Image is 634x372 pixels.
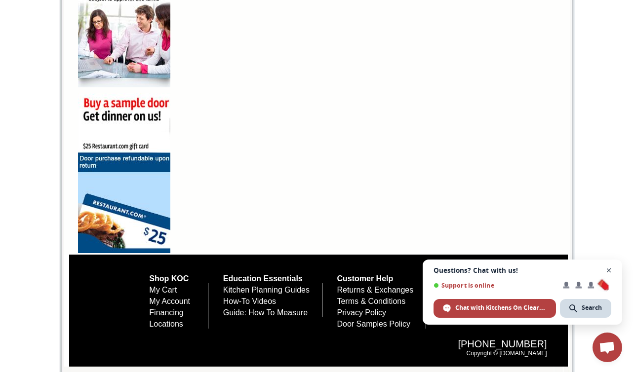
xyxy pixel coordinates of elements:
a: Door Samples Policy [337,320,410,328]
a: How-To Videos [223,297,276,305]
div: Copyright © [DOMAIN_NAME] [93,329,557,367]
h5: Customer Help [337,274,426,283]
span: Chat with Kitchens On Clearance [455,303,547,312]
span: Questions? Chat with us! [434,266,611,274]
a: Privacy Policy [337,308,386,317]
a: Shop KOC [149,274,189,283]
span: Support is online [434,282,556,289]
span: Chat with Kitchens On Clearance [434,299,556,318]
a: Locations [149,320,183,328]
a: Guide: How To Measure [223,308,308,317]
span: Search [582,303,602,312]
a: My Cart [149,286,177,294]
a: Terms & Conditions [337,297,405,305]
a: My Account [149,297,190,305]
a: Financing [149,308,183,317]
a: Kitchen Planning Guides [223,286,310,294]
a: Returns & Exchanges [337,286,413,294]
span: [PHONE_NUMBER] [103,338,547,350]
a: Education Essentials [223,274,303,283]
span: Search [560,299,611,318]
a: Open chat [593,333,622,362]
